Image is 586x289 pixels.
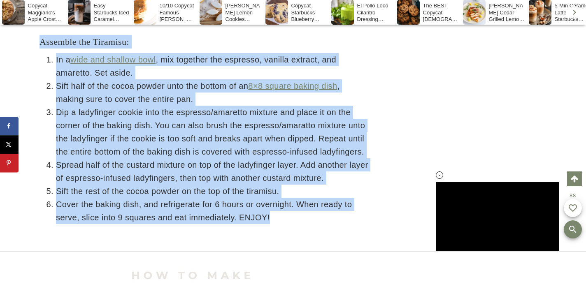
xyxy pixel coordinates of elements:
li: Sift half of the cocoa powder unto the bottom of an , making sure to cover the entire pan. [56,79,370,106]
a: Scroll to top [567,171,582,186]
iframe: Advertisement [411,41,534,288]
li: In a , mix together the espresso, vanilla extract, and amaretto. Set aside. [56,53,370,79]
iframe: Advertisement [143,252,443,289]
span: Assemble the Tiramisu: [40,37,129,47]
a: 8×8 square baking dish [248,81,337,90]
li: Cover the baking dish, and refrigerate for 6 hours or overnight. When ready to serve, slice into ... [56,198,370,224]
li: Spread half of the custard mixture on top of the ladyfinger layer. Add another layer of espresso-... [56,158,370,185]
a: wide and shallow bowl [70,55,156,64]
li: Sift the rest of the cocoa powder on the top of the tiramisu. [56,185,370,198]
li: Dip a ladyfinger cookie into the espresso/amaretto mixture and place it on the corner of the baki... [56,106,370,158]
